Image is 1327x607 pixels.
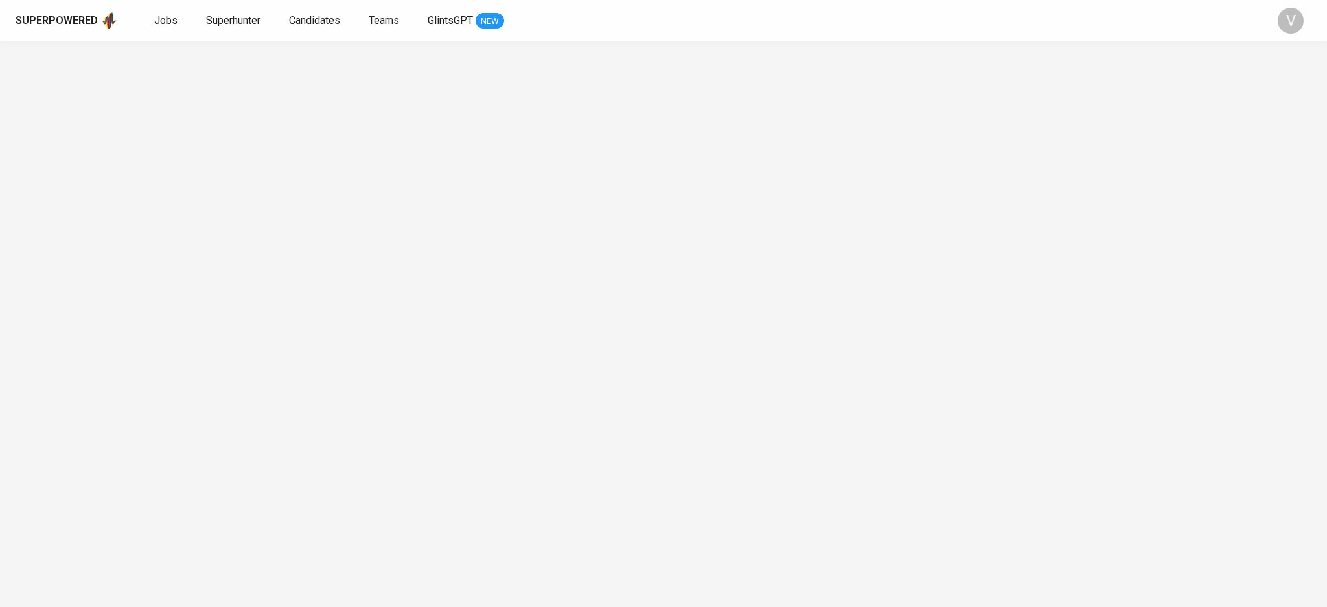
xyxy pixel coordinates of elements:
[428,13,504,29] a: GlintsGPT NEW
[428,14,473,27] span: GlintsGPT
[206,13,263,29] a: Superhunter
[154,13,180,29] a: Jobs
[100,11,118,30] img: app logo
[369,14,399,27] span: Teams
[289,14,340,27] span: Candidates
[289,13,343,29] a: Candidates
[476,15,504,28] span: NEW
[1278,8,1304,34] div: V
[369,13,402,29] a: Teams
[16,14,98,29] div: Superpowered
[154,14,178,27] span: Jobs
[206,14,260,27] span: Superhunter
[16,11,118,30] a: Superpoweredapp logo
